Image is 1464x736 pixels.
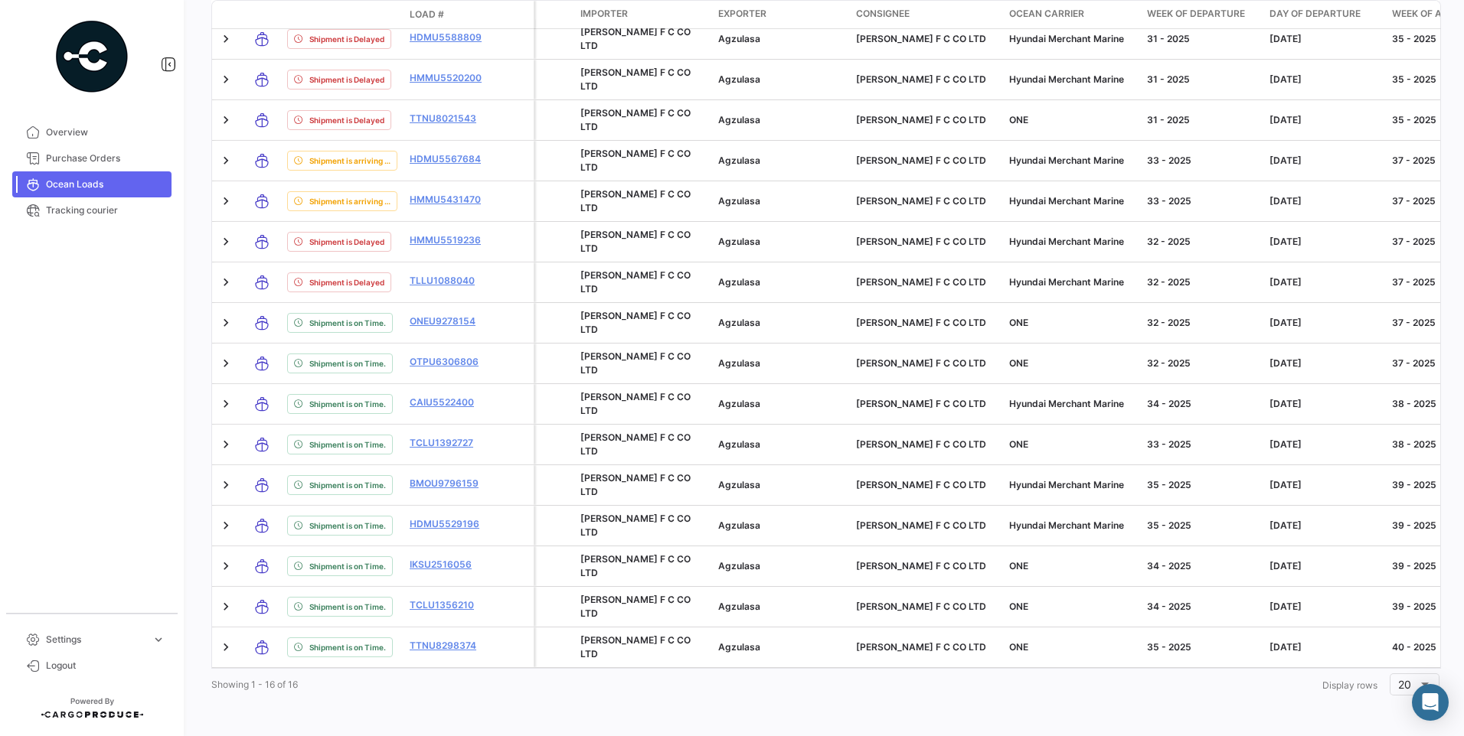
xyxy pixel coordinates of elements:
div: 35 - 2025 [1147,640,1257,654]
span: Shipment is arriving Early. [309,195,391,207]
a: TCLU1356210 [410,598,489,612]
span: Agzulasa [718,195,760,207]
datatable-header-cell: Consignee [850,1,1003,28]
datatable-header-cell: Policy [495,8,534,21]
div: 33 - 2025 [1147,154,1257,168]
datatable-header-cell: Load # [404,2,495,28]
div: [DATE] [1270,113,1380,127]
span: SEUNG JIN F C CO LTD [580,269,691,295]
span: ONE [1009,438,1028,450]
span: Agzulasa [718,317,760,328]
div: Abrir Intercom Messenger [1412,684,1449,721]
div: [DATE] [1270,438,1380,451]
datatable-header-cell: Shipment Status [281,8,404,21]
a: Expand/Collapse Row [218,599,234,614]
span: SEUNG JIN F C CO LTD [580,229,691,254]
span: SEUNG JIN F C CO LTD [580,188,691,213]
span: SEUNG JIN F C CO LTD [856,357,986,369]
span: ONE [1009,114,1028,125]
span: expand_more [152,633,165,646]
div: [DATE] [1270,478,1380,492]
div: [DATE] [1270,397,1380,411]
span: SEUNG JIN F C CO LTD [856,601,986,612]
div: 31 - 2025 [1147,32,1257,46]
span: ONE [1009,317,1028,328]
span: SEUNG JIN F C CO LTD [856,317,986,328]
a: HDMU5567684 [410,152,489,166]
span: Shipment is on Time. [309,438,386,451]
a: HMMU5431470 [410,193,489,207]
span: Agzulasa [718,114,760,125]
span: Shipment is Delayed [309,33,384,45]
a: Expand/Collapse Row [218,518,234,533]
div: [DATE] [1270,519,1380,532]
span: Hyundai Merchant Marine [1009,398,1124,409]
span: Day of departure [1270,7,1361,21]
a: Expand/Collapse Row [218,112,234,128]
span: SEUNG JIN F C CO LTD [580,472,691,497]
span: Agzulasa [718,519,760,531]
span: Agzulasa [718,357,760,369]
div: 32 - 2025 [1147,357,1257,370]
span: Importer [580,7,628,21]
span: Shipment is on Time. [309,560,386,572]
span: SEUNG JIN F C CO LTD [856,560,986,572]
datatable-header-cell: Importer [574,1,712,28]
span: Shipment is on Time. [309,641,386,653]
a: Expand/Collapse Row [218,356,234,371]
div: [DATE] [1270,275,1380,289]
span: SEUNG JIN F C CO LTD [580,432,691,457]
span: Agzulasa [718,155,760,166]
div: [DATE] [1270,357,1380,370]
a: IKSU2516056 [410,558,489,572]
a: Expand/Collapse Row [218,234,234,249]
div: [DATE] [1270,316,1380,330]
span: SEUNG JIN F C CO LTD [856,33,986,44]
span: ONE [1009,641,1028,653]
span: Purchase Orders [46,151,165,165]
span: ONE [1009,601,1028,612]
span: SEUNG JIN F C CO LTD [580,310,691,335]
datatable-header-cell: Transport mode [243,8,281,21]
div: [DATE] [1270,32,1380,46]
span: SEUNG JIN F C CO LTD [580,634,691,659]
span: Agzulasa [718,560,760,572]
span: Hyundai Merchant Marine [1009,195,1124,207]
span: Display rows [1322,679,1377,691]
a: Expand/Collapse Row [218,194,234,209]
span: SEUNG JIN F C CO LTD [856,479,986,490]
span: Settings [46,633,145,646]
div: 34 - 2025 [1147,559,1257,573]
a: Ocean Loads [12,171,172,197]
span: Showing 1 - 16 of 16 [211,679,298,690]
div: 35 - 2025 [1147,478,1257,492]
div: [DATE] [1270,73,1380,86]
span: Shipment is on Time. [309,317,386,329]
span: Hyundai Merchant Marine [1009,276,1124,288]
a: HMMU5520200 [410,71,489,85]
span: SEUNG JIN F C CO LTD [856,155,986,166]
a: ONEU9278154 [410,314,489,328]
span: Hyundai Merchant Marine [1009,236,1124,247]
span: ONE [1009,357,1028,369]
a: Expand/Collapse Row [218,559,234,574]
div: [DATE] [1270,640,1380,654]
div: [DATE] [1270,154,1380,168]
span: Agzulasa [718,33,760,44]
span: Hyundai Merchant Marine [1009,519,1124,531]
span: Overview [46,125,165,139]
span: SEUNG JIN F C CO LTD [580,350,691,376]
span: Shipment is Delayed [309,73,384,86]
span: SEUNG JIN F C CO LTD [856,276,986,288]
datatable-header-cell: Exporter [712,1,850,28]
span: Agzulasa [718,398,760,409]
div: 32 - 2025 [1147,275,1257,289]
a: TTNU8021543 [410,112,489,125]
a: Expand/Collapse Row [218,153,234,168]
datatable-header-cell: Day of departure [1263,1,1386,28]
span: Agzulasa [718,601,760,612]
datatable-header-cell: Protected Cargo [536,1,574,28]
img: powered-by.png [54,18,130,95]
span: Shipment is arriving Early. [309,155,391,167]
span: SEUNG JIN F C CO LTD [856,114,986,125]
